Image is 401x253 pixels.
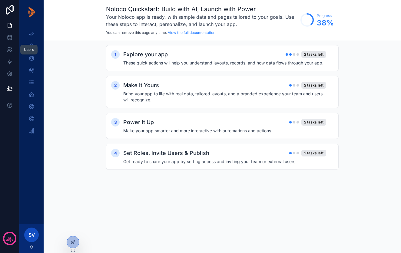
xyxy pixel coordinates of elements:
p: 9 [8,235,11,241]
h1: Noloco Quickstart: Build with AI, Launch with Power [106,5,297,13]
a: View the full documentation. [168,30,216,35]
span: You can remove this page any time. [106,30,167,35]
div: scrollable content [19,24,44,144]
div: Users [24,47,34,52]
span: SV [28,231,35,238]
span: 38 % [317,18,334,28]
p: days [6,238,13,243]
span: Progress [317,13,334,18]
h3: Your Noloco app is ready, with sample data and pages tailored to your goals. Use these steps to i... [106,13,297,28]
img: App logo [28,7,35,17]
